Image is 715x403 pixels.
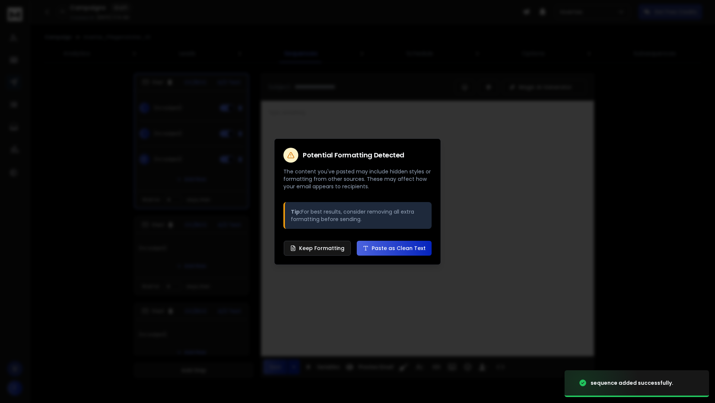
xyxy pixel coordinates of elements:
h2: Potential Formatting Detected [303,152,404,159]
strong: Tip: [291,208,301,215]
p: The content you've pasted may include hidden styles or formatting from other sources. These may a... [283,168,432,190]
button: Keep Formatting [284,241,351,256]
p: For best results, consider removing all extra formatting before sending. [291,208,426,223]
button: Paste as Clean Text [357,241,432,256]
